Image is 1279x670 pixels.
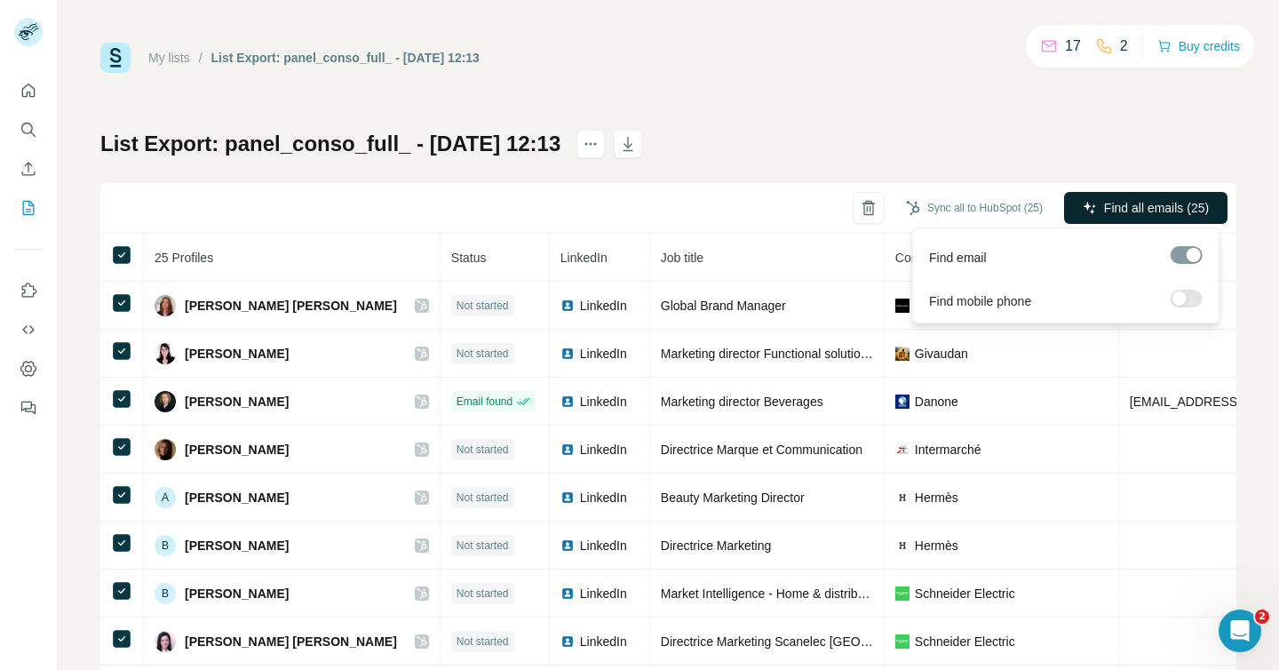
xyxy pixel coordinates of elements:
img: LinkedIn logo [560,491,575,505]
div: B [155,535,176,556]
span: [PERSON_NAME] [185,537,289,554]
img: company-logo [895,586,910,601]
span: Marketing director Functional solutions & GFI [661,347,910,361]
span: [PERSON_NAME] [185,489,289,506]
span: LinkedIn [580,297,627,315]
span: Global Brand Manager [661,299,786,313]
span: 25 Profiles [155,251,213,265]
span: Not started [457,634,509,650]
span: [PERSON_NAME] [185,441,289,459]
span: 2 [1255,610,1269,624]
button: Find all emails (25) [1064,192,1227,224]
span: Not started [457,298,509,314]
span: Market Intelligence - Home & distribution [GEOGRAPHIC_DATA] [661,586,1018,601]
a: My lists [148,51,190,65]
img: LinkedIn logo [560,395,575,409]
span: LinkedIn [580,345,627,363]
span: Not started [457,346,509,362]
span: Job title [661,251,703,265]
span: Status [451,251,487,265]
img: Avatar [155,439,176,460]
span: LinkedIn [580,585,627,602]
img: LinkedIn logo [560,634,575,649]
img: company-logo [895,443,910,457]
span: Not started [457,442,509,458]
button: Use Surfe on LinkedIn [14,275,43,307]
img: company-logo [895,491,910,505]
img: LinkedIn logo [560,299,575,313]
span: [PERSON_NAME] [185,585,289,602]
li: / [199,49,203,67]
button: Dashboard [14,353,43,385]
p: 17 [1065,36,1081,57]
img: LinkedIn logo [560,586,575,601]
span: Hermès [915,537,958,554]
span: Not started [457,490,509,506]
span: LinkedIn [580,489,627,506]
button: My lists [14,192,43,224]
img: company-logo [895,634,910,649]
iframe: Intercom live chat [1219,610,1261,652]
span: Not started [457,538,509,554]
span: Directrice Marketing Scanelec [GEOGRAPHIC_DATA] [661,634,959,649]
span: Marketing director Beverages [661,395,823,409]
span: Givaudan [915,345,968,363]
span: [PERSON_NAME] [PERSON_NAME] [185,297,397,315]
span: Email found [457,394,512,410]
span: [PERSON_NAME] [185,345,289,363]
p: 2 [1120,36,1128,57]
span: Not started [457,586,509,602]
img: company-logo [895,538,910,553]
button: Sync all to HubSpot (25) [894,195,1055,221]
span: LinkedIn [580,441,627,459]
h1: List Export: panel_conso_full_ - [DATE] 12:13 [100,130,560,158]
button: actions [576,130,605,158]
span: Intermarché [915,441,981,459]
button: Enrich CSV [14,153,43,185]
button: Buy credits [1157,34,1240,59]
img: Surfe Logo [100,43,131,73]
div: List Export: panel_conso_full_ - [DATE] 12:13 [211,49,480,67]
img: company-logo [895,395,910,409]
span: LinkedIn [580,633,627,650]
img: company-logo [895,347,910,361]
span: Directrice Marque et Communication [661,443,862,457]
img: Avatar [155,295,176,316]
span: Hermès [915,489,958,506]
span: [PERSON_NAME] [PERSON_NAME] [185,633,397,650]
img: LinkedIn logo [560,347,575,361]
button: Quick start [14,75,43,107]
span: Find mobile phone [929,292,1031,310]
span: Find email [929,249,987,267]
span: [PERSON_NAME] [185,393,289,411]
img: LinkedIn logo [560,538,575,553]
span: Danone [915,393,958,411]
span: Company [895,251,949,265]
button: Feedback [14,392,43,424]
img: company-logo [895,299,910,313]
span: LinkedIn [580,393,627,411]
span: LinkedIn [580,537,627,554]
button: Search [14,114,43,146]
span: Directrice Marketing [661,538,771,553]
img: Avatar [155,631,176,652]
span: Find all emails (25) [1104,199,1209,217]
span: Schneider Electric [915,633,1015,650]
img: Avatar [155,391,176,412]
img: LinkedIn logo [560,443,575,457]
span: Beauty Marketing Director [661,491,805,505]
div: A [155,487,176,508]
span: Schneider Electric [915,585,1015,602]
div: B [155,583,176,604]
button: Use Surfe API [14,314,43,346]
img: Avatar [155,343,176,364]
span: LinkedIn [560,251,608,265]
